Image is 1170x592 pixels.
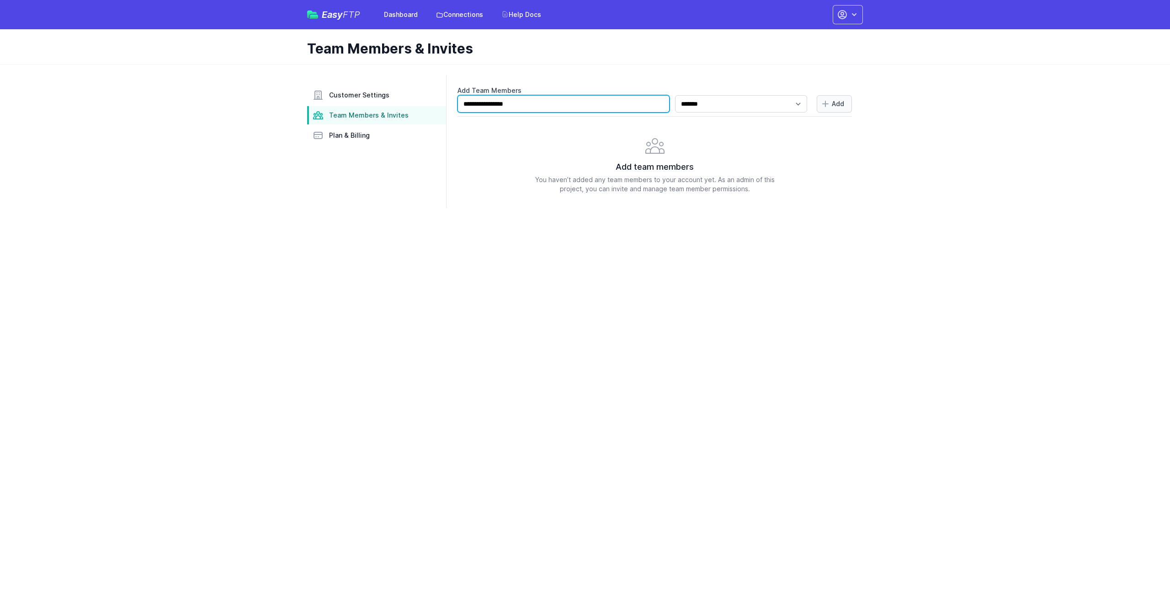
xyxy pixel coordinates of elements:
[457,161,852,173] h2: Add team members
[496,6,547,23] a: Help Docs
[322,10,360,19] span: Easy
[457,175,852,194] p: You haven’t added any team members to your account yet. As an admin of this project, you can invi...
[329,91,389,100] span: Customer Settings
[343,9,360,20] span: FTP
[817,95,852,113] button: Add
[378,6,423,23] a: Dashboard
[307,40,856,57] h1: Team Members & Invites
[431,6,489,23] a: Connections
[457,86,852,95] label: Add Team Members
[329,111,409,120] span: Team Members & Invites
[307,11,318,19] img: easyftp_logo.png
[307,126,446,145] a: Plan & Billing
[1124,546,1159,581] iframe: Drift Widget Chat Controller
[307,10,360,19] a: EasyFTP
[307,106,446,124] a: Team Members & Invites
[832,99,844,108] span: Add
[329,131,370,140] span: Plan & Billing
[307,86,446,104] a: Customer Settings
